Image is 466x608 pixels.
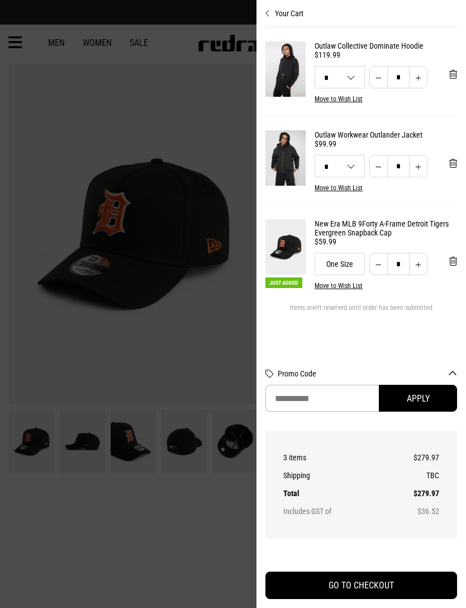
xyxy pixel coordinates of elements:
[385,449,439,466] td: $279.97
[9,4,42,38] button: Open LiveChat chat widget
[315,139,457,148] div: $99.99
[315,184,363,192] button: Move to Wish List
[315,282,363,290] button: Move to Wish List
[369,66,388,88] button: Decrease quantity
[409,66,427,88] button: Increase quantity
[385,466,439,484] td: TBC
[283,484,385,502] th: Total
[369,253,388,275] button: Decrease quantity
[278,369,457,378] button: Promo Code
[315,253,365,275] div: One Size
[387,253,410,275] input: Quantity
[387,66,410,88] input: Quantity
[440,60,466,88] button: 'Remove from cart
[385,502,439,520] td: $36.52
[379,385,457,412] button: Apply
[315,41,457,50] a: Outlaw Collective Dominate Hoodie
[283,502,385,520] th: Includes GST of
[409,155,427,177] button: Increase quantity
[387,155,410,177] input: Quantity
[440,149,466,177] button: 'Remove from cart
[265,572,457,599] button: GO TO CHECKOUT
[265,219,306,275] img: New Era MLB 9Forty A-Frame Detroit Tigers Evergreen Snapback Cap
[265,304,457,321] div: Items aren't reserved until order has been submitted
[315,237,457,246] div: $59.99
[369,155,388,177] button: Decrease quantity
[440,247,466,275] button: 'Remove from cart
[265,277,302,288] span: Just Added
[315,130,457,139] a: Outlaw Workwear Outlander Jacket
[265,385,379,412] input: Promo Code
[265,552,457,563] iframe: Customer reviews powered by Trustpilot
[265,41,306,97] img: Outlaw Collective Dominate Hoodie
[283,449,385,466] th: 3 items
[315,50,457,59] div: $119.99
[409,253,427,275] button: Increase quantity
[315,95,363,103] button: Move to Wish List
[385,484,439,502] td: $279.97
[283,466,385,484] th: Shipping
[315,219,457,237] a: New Era MLB 9Forty A-Frame Detroit Tigers Evergreen Snapback Cap
[265,130,306,186] img: Outlaw Workwear Outlander Jacket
